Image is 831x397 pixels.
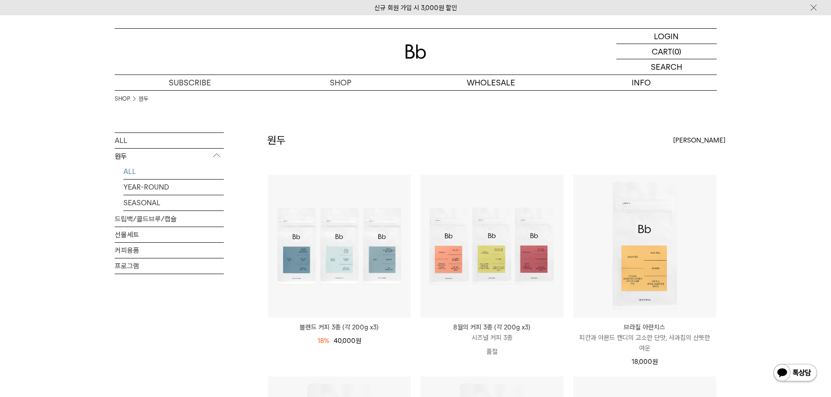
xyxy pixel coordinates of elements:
[416,75,566,90] p: WHOLESALE
[115,133,224,148] a: ALL
[652,358,658,366] span: 원
[654,29,679,44] p: LOGIN
[318,336,329,346] div: 18%
[616,44,717,59] a: CART (0)
[123,195,224,210] a: SEASONAL
[773,363,818,384] img: 카카오톡 채널 1:1 채팅 버튼
[334,337,361,345] span: 40,000
[421,175,564,318] img: 8월의 커피 3종 (각 200g x3)
[139,95,148,103] a: 원두
[616,29,717,44] a: LOGIN
[267,133,286,148] h2: 원두
[573,333,716,353] p: 피칸과 아몬드 캔디의 고소한 단맛, 사과칩의 산뜻한 여운
[632,358,658,366] span: 18,000
[673,135,725,146] span: [PERSON_NAME]
[115,149,224,164] p: 원두
[421,322,564,333] p: 8월의 커피 3종 (각 200g x3)
[374,4,457,12] a: 신규 회원 가입 시 3,000원 할인
[123,164,224,179] a: ALL
[265,75,416,90] a: SHOP
[115,258,224,274] a: 프로그램
[651,59,682,75] p: SEARCH
[115,243,224,258] a: 커피용품
[573,175,716,318] img: 브라질 아란치스
[268,322,411,333] a: 블렌드 커피 3종 (각 200g x3)
[421,322,564,343] a: 8월의 커피 3종 (각 200g x3) 시즈널 커피 3종
[115,227,224,242] a: 선물세트
[356,337,361,345] span: 원
[652,44,672,59] p: CART
[672,44,681,59] p: (0)
[123,180,224,195] a: YEAR-ROUND
[421,343,564,360] p: 품절
[573,322,716,353] a: 브라질 아란치스 피칸과 아몬드 캔디의 고소한 단맛, 사과칩의 산뜻한 여운
[421,333,564,343] p: 시즈널 커피 3종
[573,322,716,333] p: 브라질 아란치스
[115,211,224,227] a: 드립백/콜드브루/캡슐
[566,75,717,90] p: INFO
[115,95,130,103] a: SHOP
[115,75,265,90] a: SUBSCRIBE
[405,44,426,59] img: 로고
[268,175,411,318] img: 블렌드 커피 3종 (각 200g x3)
